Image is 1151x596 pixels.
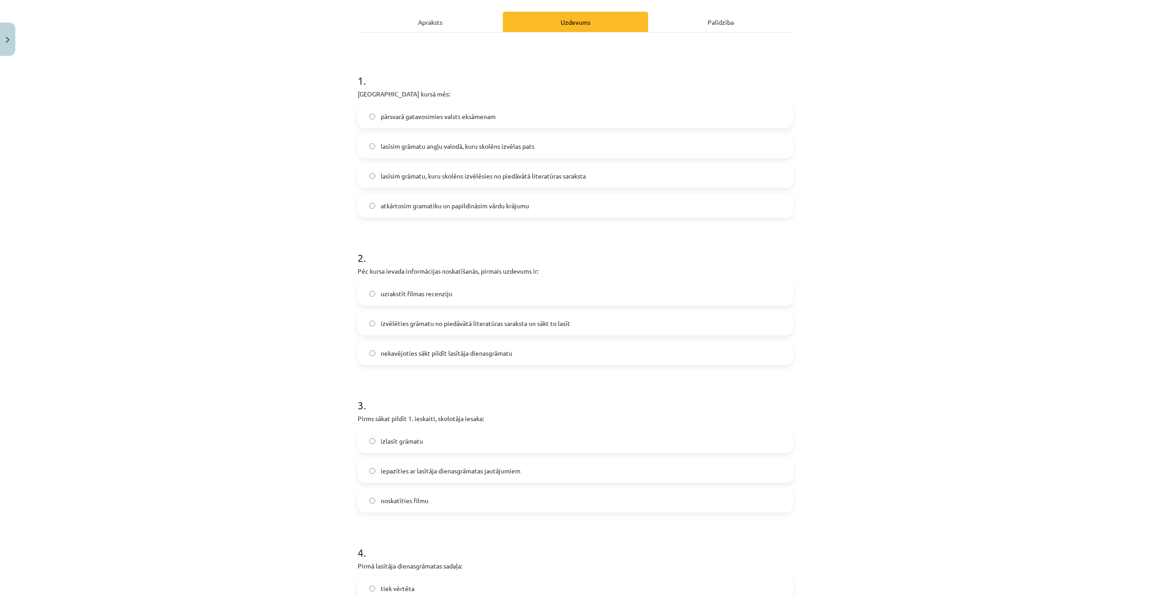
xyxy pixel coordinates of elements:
span: izvēlēties grāmatu no piedāvātā literatūras saraksta un sākt to lasīt [381,319,570,328]
h1: 3 . [358,383,793,411]
input: izlasīt grāmatu [369,438,375,444]
h1: 1 . [358,59,793,87]
span: lasīsim grāmatu, kuru skolēns izvēlēsies no piedāvātā literatūras saraksta [381,171,586,181]
input: nekavējoties sākt pildīt lasītāja dienasgrāmatu [369,350,375,356]
span: izlasīt grāmatu [381,436,423,446]
input: pārsvarā gatavosimies valsts eksāmenam [369,114,375,119]
input: noskatīties filmu [369,498,375,504]
div: Uzdevums [503,12,648,32]
span: pārsvarā gatavosimies valsts eksāmenam [381,112,496,121]
input: lasīsim grāmatu angļu valodā, kuru skolēns izvēlas pats [369,143,375,149]
input: lasīsim grāmatu, kuru skolēns izvēlēsies no piedāvātā literatūras saraksta [369,173,375,179]
div: Apraksts [358,12,503,32]
p: Pirms sākat pildīt 1. ieskaiti, skolotāja iesaka: [358,414,793,423]
p: [GEOGRAPHIC_DATA] kursā mēs: [358,89,793,99]
div: Palīdzība [648,12,793,32]
span: iepazīties ar lasītāja dienasgrāmatas jautājumiem [381,466,520,476]
h1: 4 . [358,531,793,559]
input: izvēlēties grāmatu no piedāvātā literatūras saraksta un sākt to lasīt [369,321,375,326]
input: atkārtosim gramatiku un papildināsim vārdu krājumu [369,203,375,209]
p: Pirmā lasītāja dienasgrāmatas sadaļa: [358,561,793,571]
span: nekavējoties sākt pildīt lasītāja dienasgrāmatu [381,348,512,358]
span: lasīsim grāmatu angļu valodā, kuru skolēns izvēlas pats [381,142,534,151]
span: noskatīties filmu [381,496,428,505]
span: tiek vērtēta [381,584,414,593]
input: tiek vērtēta [369,586,375,591]
img: icon-close-lesson-0947bae3869378f0d4975bcd49f059093ad1ed9edebbc8119c70593378902aed.svg [6,37,9,43]
span: atkārtosim gramatiku un papildināsim vārdu krājumu [381,201,529,211]
input: iepazīties ar lasītāja dienasgrāmatas jautājumiem [369,468,375,474]
h1: 2 . [358,236,793,264]
span: uzrakstīt filmas recenziju [381,289,452,298]
p: Pēc kursa ievada informācijas noskatīšanās, pirmais uzdevums ir: [358,266,793,276]
input: uzrakstīt filmas recenziju [369,291,375,297]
